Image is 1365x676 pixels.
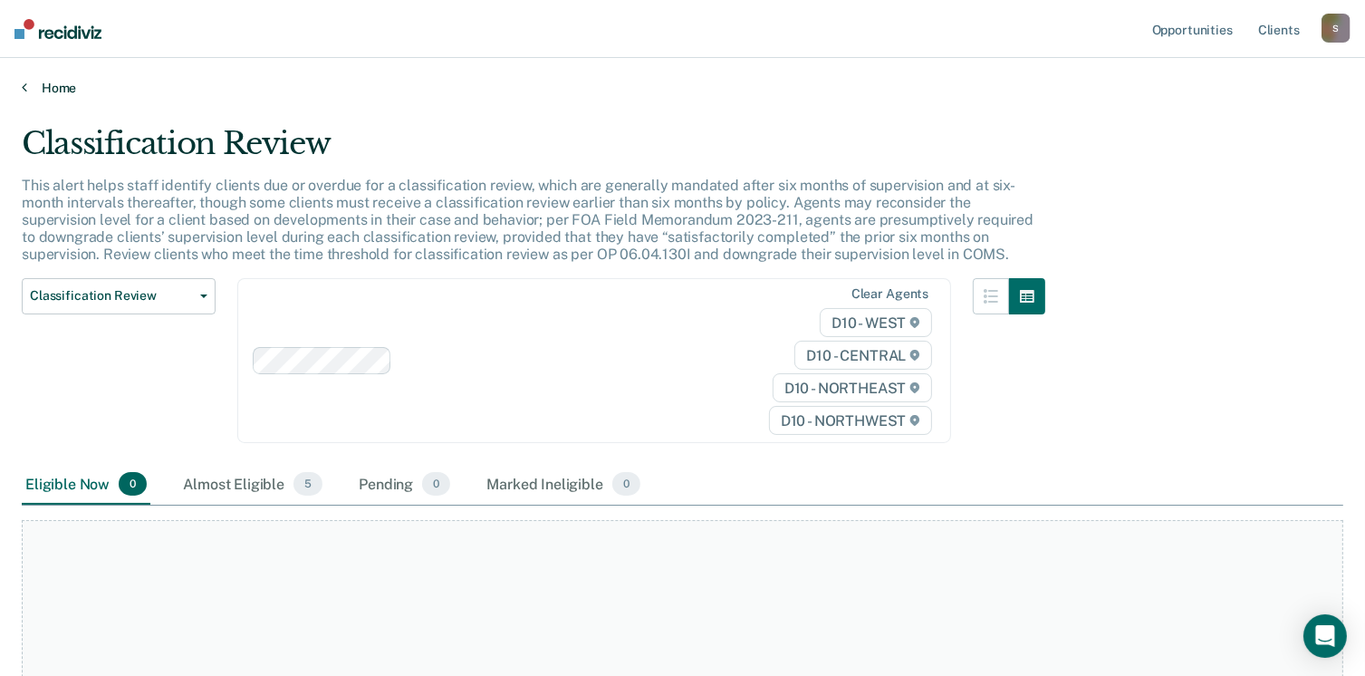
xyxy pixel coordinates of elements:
[22,80,1343,96] a: Home
[769,406,932,435] span: D10 - NORTHWEST
[119,472,147,496] span: 0
[483,465,644,505] div: Marked Ineligible0
[22,465,150,505] div: Eligible Now0
[293,472,322,496] span: 5
[1303,614,1347,658] div: Open Intercom Messenger
[22,177,1033,264] p: This alert helps staff identify clients due or overdue for a classification review, which are gen...
[179,465,326,505] div: Almost Eligible5
[422,472,450,496] span: 0
[820,308,932,337] span: D10 - WEST
[612,472,640,496] span: 0
[22,278,216,314] button: Classification Review
[22,125,1045,177] div: Classification Review
[14,19,101,39] img: Recidiviz
[794,341,932,370] span: D10 - CENTRAL
[773,373,932,402] span: D10 - NORTHEAST
[1322,14,1351,43] button: S
[851,286,928,302] div: Clear agents
[355,465,454,505] div: Pending0
[30,288,193,304] span: Classification Review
